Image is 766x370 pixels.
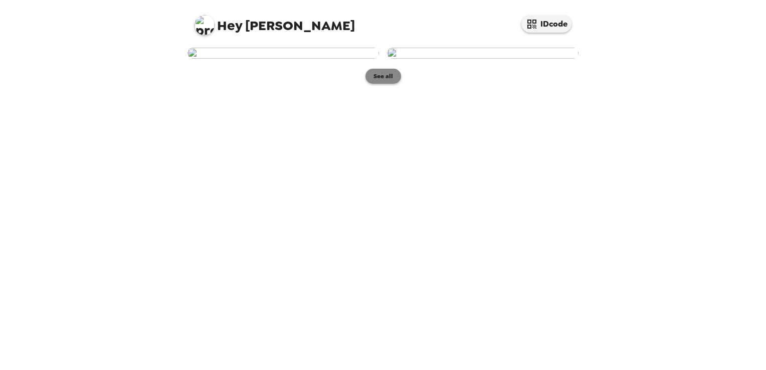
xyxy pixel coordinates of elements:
[217,17,242,35] span: Hey
[195,10,355,33] span: [PERSON_NAME]
[365,69,401,84] button: See all
[521,15,571,33] button: IDcode
[187,48,379,59] img: user-277800
[387,48,579,59] img: user-277774
[195,15,215,35] img: profile pic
